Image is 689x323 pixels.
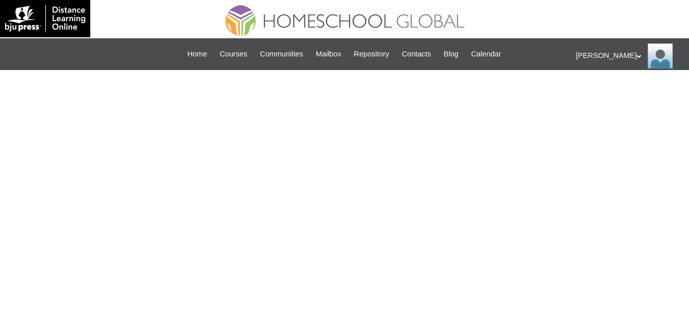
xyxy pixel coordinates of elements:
[439,48,464,60] a: Blog
[402,48,431,60] span: Contacts
[466,48,506,60] a: Calendar
[188,48,207,60] span: Home
[397,48,436,60] a: Contacts
[316,48,341,60] span: Mailbox
[260,48,303,60] span: Communities
[220,48,248,60] span: Courses
[349,48,394,60] a: Repository
[648,43,673,69] img: Ariane Ebuen
[311,48,347,60] a: Mailbox
[183,48,212,60] a: Home
[444,48,458,60] span: Blog
[255,48,308,60] a: Communities
[471,48,501,60] span: Calendar
[576,43,679,69] div: [PERSON_NAME]
[215,48,253,60] a: Courses
[5,5,85,32] img: logo-white.png
[354,48,389,60] span: Repository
